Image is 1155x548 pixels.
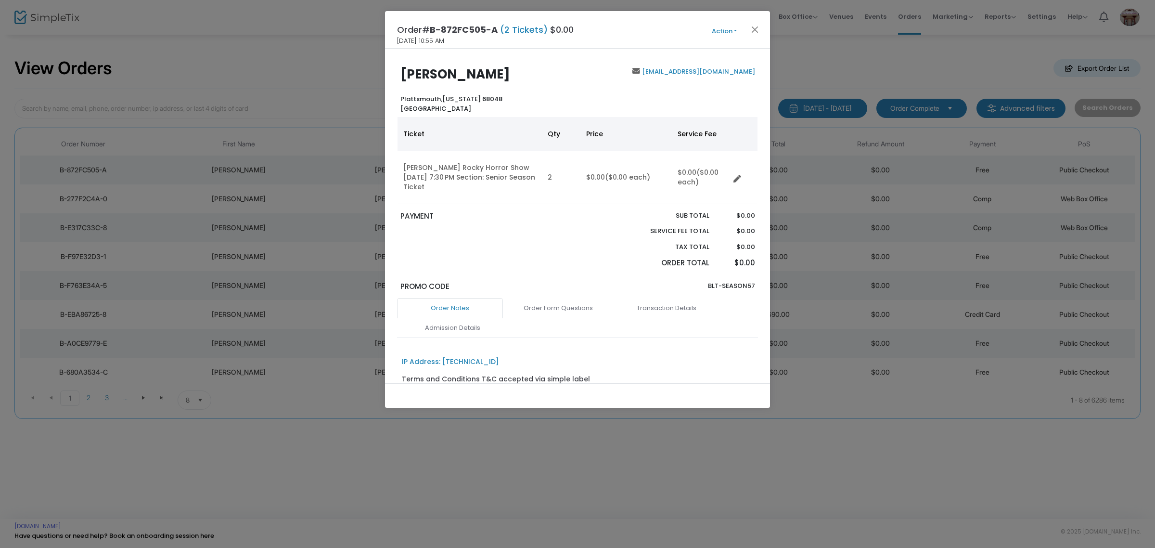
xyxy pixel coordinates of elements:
div: Terms and Conditions T&C accepted via simple label [402,374,590,384]
p: $0.00 [719,211,755,221]
span: ($0.00 each) [678,168,719,187]
button: Action [695,26,753,37]
b: [PERSON_NAME] [400,65,510,83]
td: $0.00 [672,151,730,204]
div: Data table [398,117,757,204]
a: Order Form Questions [505,298,611,318]
p: $0.00 [719,226,755,236]
p: $0.00 [719,258,755,269]
h4: Order# $0.00 [397,23,574,36]
div: BLT-SEASON57 [577,281,759,299]
th: Ticket [398,117,542,151]
b: [US_STATE] 68048 [GEOGRAPHIC_DATA] [400,94,502,113]
p: $0.00 [719,242,755,252]
p: Order Total [628,258,709,269]
td: [PERSON_NAME] Rocky Horror Show [DATE] 7:30 PM Section: Senior Season Ticket [398,151,542,204]
p: Promo Code [400,281,573,292]
a: Admission Details [399,318,505,338]
span: Plattsmouth, [400,94,442,104]
td: 2 [542,151,580,204]
th: Qty [542,117,580,151]
th: Service Fee [672,117,730,151]
div: IP Address: [TECHNICAL_ID] [402,357,499,367]
a: Order Notes [397,298,503,318]
span: [DATE] 10:55 AM [397,36,444,46]
span: ($0.00 each) [605,172,650,182]
span: B-872FC505-A [430,24,498,36]
p: Tax Total [628,242,709,252]
a: [EMAIL_ADDRESS][DOMAIN_NAME] [640,67,755,76]
span: (2 Tickets) [498,24,550,36]
p: PAYMENT [400,211,573,222]
a: Transaction Details [614,298,719,318]
p: Service Fee Total [628,226,709,236]
th: Price [580,117,672,151]
td: $0.00 [580,151,672,204]
p: Sub total [628,211,709,221]
button: Close [749,23,761,36]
